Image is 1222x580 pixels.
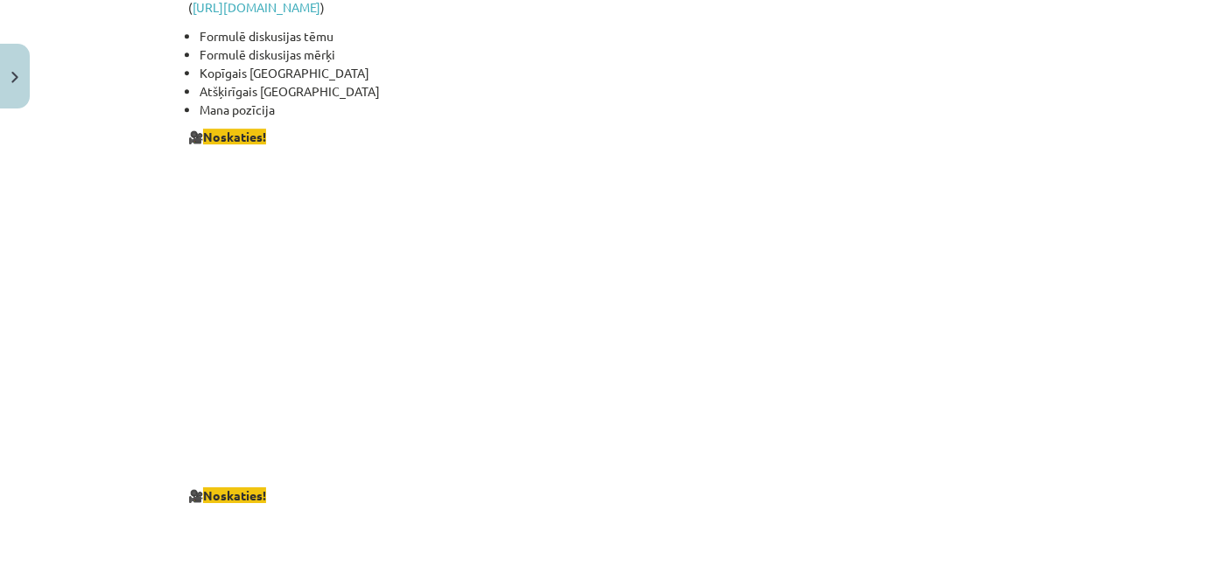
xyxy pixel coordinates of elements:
li: Formulē diskusijas mērķi [200,45,1034,64]
span: Noskaties! [203,129,266,144]
li: Formulē diskusijas tēmu [200,27,1034,45]
img: icon-close-lesson-0947bae3869378f0d4975bcd49f059093ad1ed9edebbc8119c70593378902aed.svg [11,72,18,83]
li: Kopīgais [GEOGRAPHIC_DATA] [200,64,1034,82]
li: Mana pozīcija [200,101,1034,119]
span: Noskaties! [203,487,266,503]
p: 🎥 [188,486,1034,505]
p: 🎥 [188,128,1034,146]
li: Atšķirīgais [GEOGRAPHIC_DATA] [200,82,1034,101]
